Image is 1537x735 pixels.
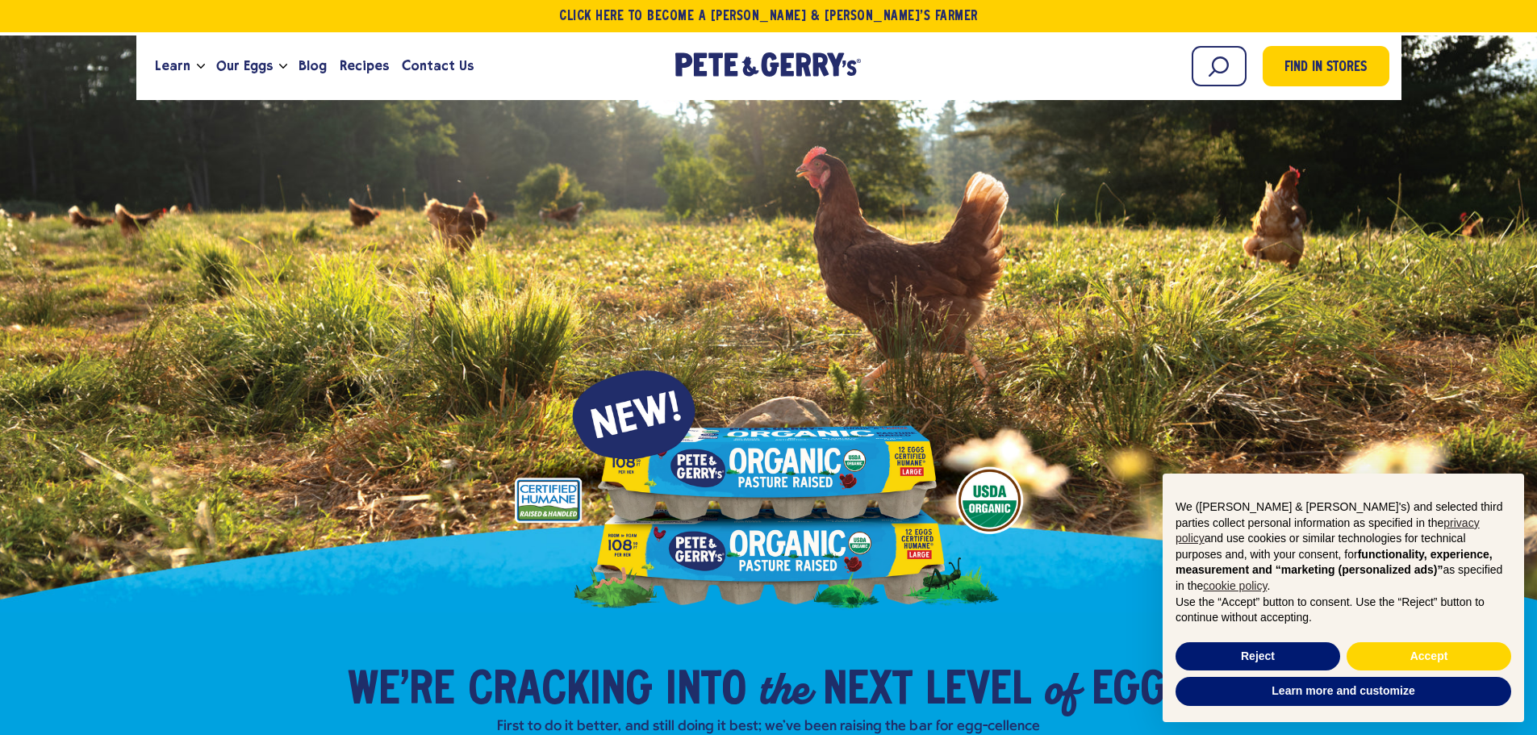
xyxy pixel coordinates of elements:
div: Notice [1150,461,1537,735]
span: Learn [155,56,190,76]
span: We’re [348,667,455,716]
span: Level [925,667,1031,716]
a: Learn [148,44,197,88]
span: Contact Us [402,56,474,76]
button: Reject [1176,642,1340,671]
em: the [759,659,810,717]
p: Use the “Accept” button to consent. Use the “Reject” button to continue without accepting. [1176,595,1511,626]
a: Recipes [333,44,395,88]
span: Blog [299,56,327,76]
span: Our Eggs [216,56,273,76]
a: Find in Stores [1263,46,1389,86]
span: Find in Stores [1284,57,1367,79]
input: Search [1192,46,1247,86]
button: Learn more and customize [1176,677,1511,706]
span: Recipes [340,56,389,76]
button: Open the dropdown menu for Our Eggs [279,64,287,69]
span: Eggs​ [1092,667,1190,716]
a: Blog [292,44,333,88]
span: into [666,667,746,716]
a: Our Eggs [210,44,279,88]
span: Cracking [468,667,653,716]
em: of [1044,659,1079,717]
span: Next [823,667,913,716]
button: Open the dropdown menu for Learn [197,64,205,69]
a: cookie policy [1203,579,1267,592]
button: Accept [1347,642,1511,671]
p: We ([PERSON_NAME] & [PERSON_NAME]'s) and selected third parties collect personal information as s... [1176,499,1511,595]
a: Contact Us [395,44,480,88]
